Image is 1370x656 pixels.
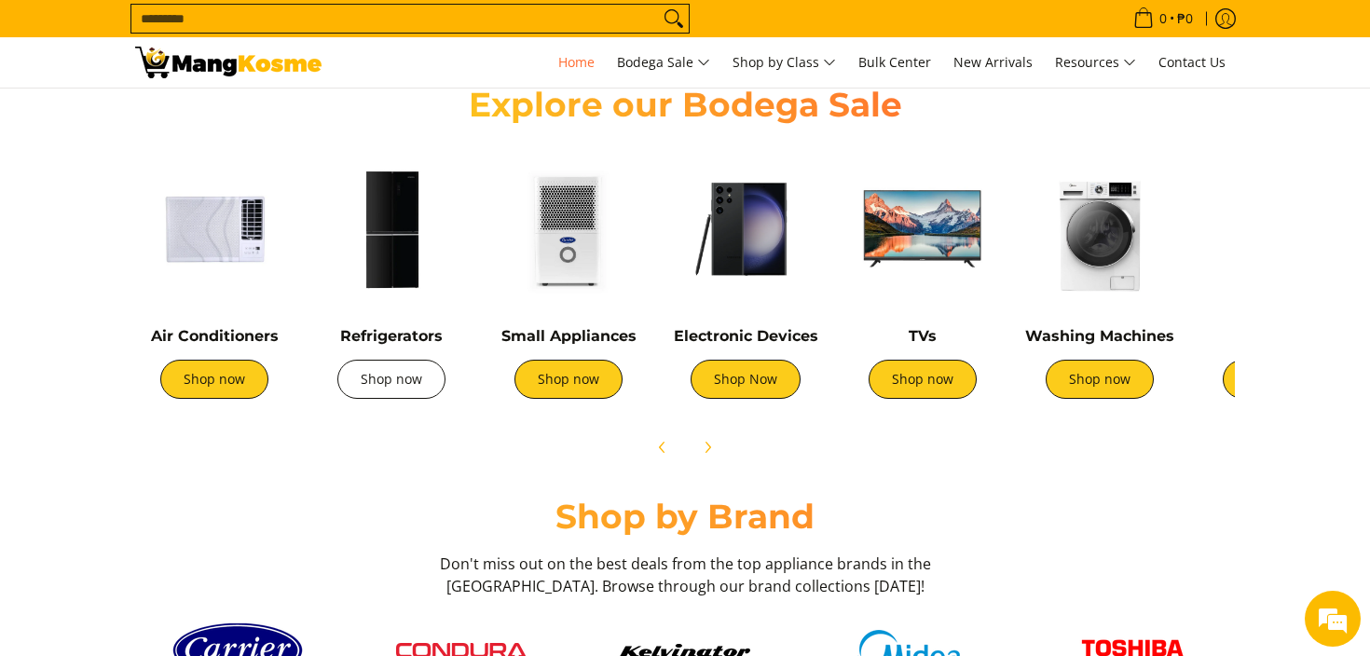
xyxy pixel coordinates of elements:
a: Shop now [869,360,977,399]
h2: Shop by Brand [135,496,1235,538]
a: Air Conditioners [151,327,279,345]
a: Bulk Center [849,37,940,88]
h3: Don't miss out on the best deals from the top appliance brands in the [GEOGRAPHIC_DATA]. Browse t... [433,553,937,597]
img: Cookers [1198,150,1356,308]
a: Washing Machines [1025,327,1174,345]
a: Contact Us [1149,37,1235,88]
a: Shop now [1223,360,1331,399]
img: Small Appliances [489,150,648,308]
button: Previous [642,427,683,468]
span: Home [558,53,595,71]
span: Contact Us [1158,53,1226,71]
a: Bodega Sale [608,37,719,88]
a: Shop Now [691,360,801,399]
span: 0 [1157,12,1170,25]
a: Shop now [514,360,623,399]
a: Shop by Class [723,37,845,88]
img: Washing Machines [1021,150,1179,308]
a: New Arrivals [944,37,1042,88]
a: Refrigerators [340,327,443,345]
a: Home [549,37,604,88]
h2: Explore our Bodega Sale [415,84,955,126]
span: Resources [1055,51,1136,75]
button: Next [687,427,728,468]
a: TVs [909,327,937,345]
img: TVs [843,150,1002,308]
a: Electronic Devices [674,327,818,345]
a: Shop now [1046,360,1154,399]
a: Shop now [337,360,445,399]
span: Bulk Center [858,53,931,71]
span: New Arrivals [953,53,1033,71]
span: ₱0 [1174,12,1196,25]
a: Small Appliances [501,327,637,345]
button: Search [659,5,689,33]
nav: Main Menu [340,37,1235,88]
img: Mang Kosme: Your Home Appliances Warehouse Sale Partner! [135,47,322,78]
span: • [1128,8,1199,29]
img: Air Conditioners [135,150,294,308]
span: Shop by Class [733,51,836,75]
img: Electronic Devices [666,150,825,308]
a: Shop now [160,360,268,399]
a: Resources [1046,37,1145,88]
img: Refrigerators [312,150,471,308]
span: Bodega Sale [617,51,710,75]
